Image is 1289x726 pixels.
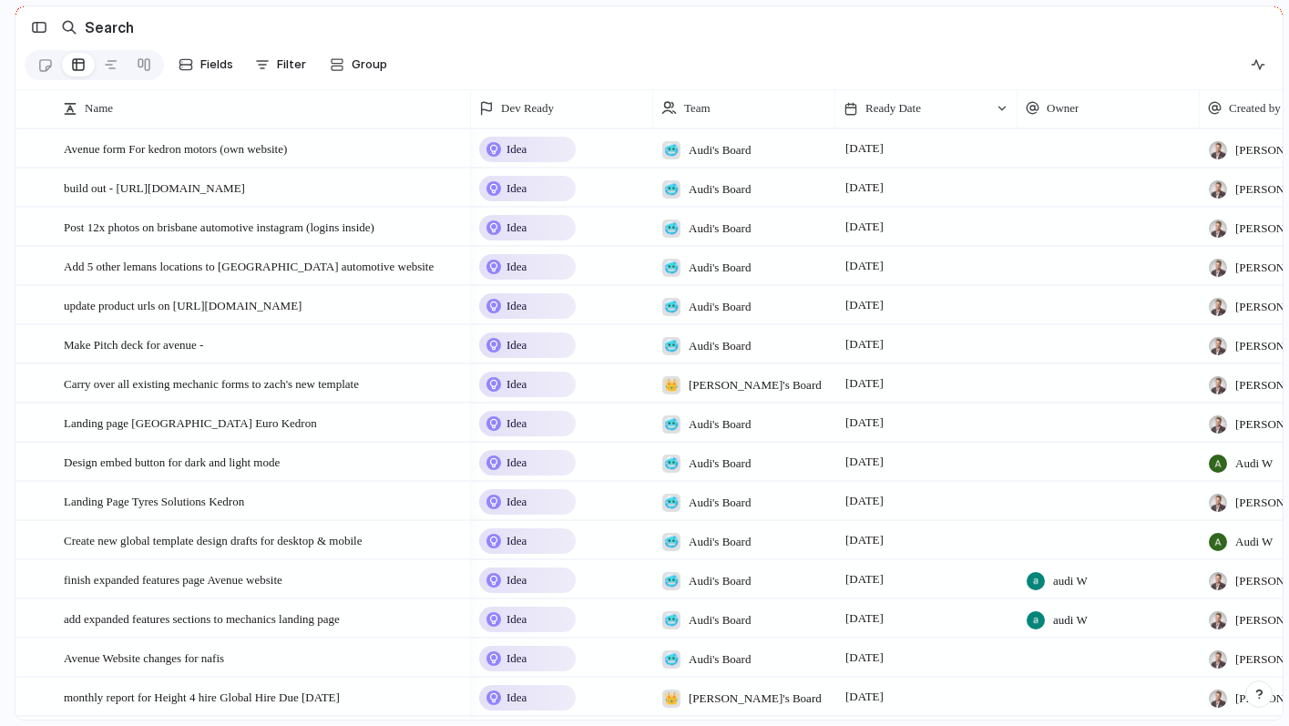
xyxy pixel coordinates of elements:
[841,686,888,708] span: [DATE]
[841,138,888,159] span: [DATE]
[841,529,888,551] span: [DATE]
[64,294,302,315] span: update product urls on [URL][DOMAIN_NAME]
[662,376,680,394] div: 👑
[841,608,888,629] span: [DATE]
[662,141,680,159] div: 🥶
[506,258,527,276] span: Idea
[662,259,680,277] div: 🥶
[64,333,203,354] span: Make Pitch deck for avenue -
[662,611,680,629] div: 🥶
[506,532,527,550] span: Idea
[64,647,224,668] span: Avenue Website changes for nafis
[662,415,680,434] div: 🥶
[64,255,434,276] span: Add 5 other lemans locations to [GEOGRAPHIC_DATA] automotive website
[689,690,822,708] span: [PERSON_NAME]'s Board
[841,216,888,238] span: [DATE]
[64,412,317,433] span: Landing page [GEOGRAPHIC_DATA] Euro Kedron
[64,686,340,707] span: monthly report for Height 4 hire Global Hire Due [DATE]
[689,494,751,512] span: Audi's Board
[689,376,822,394] span: [PERSON_NAME]'s Board
[662,337,680,355] div: 🥶
[662,220,680,238] div: 🥶
[248,50,313,79] button: Filter
[841,255,888,277] span: [DATE]
[64,568,282,589] span: finish expanded features page Avenue website
[662,533,680,551] div: 🥶
[171,50,240,79] button: Fields
[689,298,751,316] span: Audi's Board
[689,455,751,473] span: Audi's Board
[689,180,751,199] span: Audi's Board
[321,50,396,79] button: Group
[689,415,751,434] span: Audi's Board
[689,141,751,159] span: Audi's Board
[64,138,287,158] span: Avenue form For kedron motors (own website)
[662,298,680,316] div: 🥶
[684,99,711,118] span: Team
[689,650,751,669] span: Audi's Board
[662,690,680,708] div: 👑
[662,494,680,512] div: 🥶
[1235,533,1273,551] span: Audi W
[64,216,374,237] span: Post 12x photos on brisbane automotive instagram (logins inside)
[85,16,134,38] h2: Search
[662,180,680,199] div: 🥶
[64,373,359,394] span: Carry over all existing mechanic forms to zach's new template
[506,297,527,315] span: Idea
[64,490,244,511] span: Landing Page Tyres Solutions Kedron
[662,650,680,669] div: 🥶
[865,99,921,118] span: Ready Date
[506,571,527,589] span: Idea
[64,177,245,198] span: build out - [URL][DOMAIN_NAME]
[841,373,888,394] span: [DATE]
[506,414,527,433] span: Idea
[1047,99,1079,118] span: Owner
[1053,611,1088,629] span: audi W
[1235,455,1273,473] span: Audi W
[506,375,527,394] span: Idea
[506,689,527,707] span: Idea
[506,649,527,668] span: Idea
[64,451,280,472] span: Design embed button for dark and light mode
[841,412,888,434] span: [DATE]
[64,529,362,550] span: Create new global template design drafts for desktop & mobile
[277,56,306,74] span: Filter
[841,177,888,199] span: [DATE]
[506,140,527,158] span: Idea
[689,220,751,238] span: Audi's Board
[506,454,527,472] span: Idea
[662,572,680,590] div: 🥶
[64,608,340,629] span: add expanded features sections to mechanics landing page
[689,533,751,551] span: Audi's Board
[689,259,751,277] span: Audi's Board
[841,647,888,669] span: [DATE]
[689,572,751,590] span: Audi's Board
[506,336,527,354] span: Idea
[662,455,680,473] div: 🥶
[506,610,527,629] span: Idea
[841,333,888,355] span: [DATE]
[85,99,113,118] span: Name
[1229,99,1281,118] span: Created by
[841,294,888,316] span: [DATE]
[689,611,751,629] span: Audi's Board
[200,56,233,74] span: Fields
[841,451,888,473] span: [DATE]
[501,99,554,118] span: Dev Ready
[841,568,888,590] span: [DATE]
[841,490,888,512] span: [DATE]
[1053,572,1088,590] span: audi W
[352,56,387,74] span: Group
[689,337,751,355] span: Audi's Board
[506,493,527,511] span: Idea
[506,219,527,237] span: Idea
[506,179,527,198] span: Idea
